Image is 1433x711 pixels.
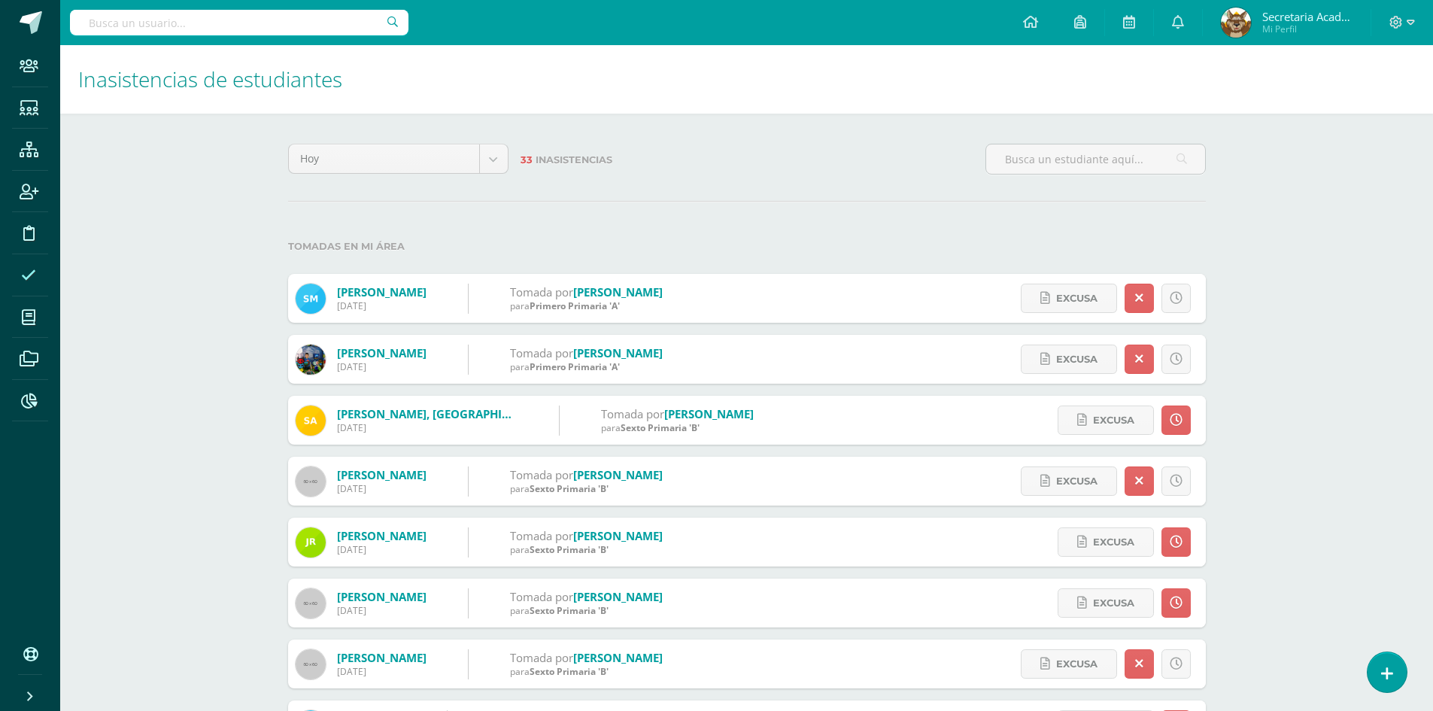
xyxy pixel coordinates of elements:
[521,154,533,166] span: 33
[573,528,663,543] a: [PERSON_NAME]
[1221,8,1251,38] img: d6a28b792dbf0ce41b208e57d9de1635.png
[337,299,427,312] div: [DATE]
[296,466,326,497] img: 60x60
[1056,467,1098,495] span: Excusa
[510,650,573,665] span: Tomada por
[337,589,427,604] a: [PERSON_NAME]
[573,467,663,482] a: [PERSON_NAME]
[1021,466,1117,496] a: Excusa
[1056,345,1098,373] span: Excusa
[986,144,1205,174] input: Busca un estudiante aquí...
[1262,9,1353,24] span: Secretaria Académica
[601,421,754,434] div: para
[530,299,620,312] span: Primero Primaria 'A'
[530,604,609,617] span: Sexto Primaria 'B'
[664,406,754,421] a: [PERSON_NAME]
[337,360,427,373] div: [DATE]
[530,543,609,556] span: Sexto Primaria 'B'
[337,604,427,617] div: [DATE]
[296,284,326,314] img: 33927b736da7a3e370b38c6fb2e16b9c.png
[530,482,609,495] span: Sexto Primaria 'B'
[573,589,663,604] a: [PERSON_NAME]
[337,406,548,421] a: [PERSON_NAME], [GEOGRAPHIC_DATA]
[510,665,663,678] div: para
[536,154,612,166] span: Inasistencias
[337,650,427,665] a: [PERSON_NAME]
[510,589,573,604] span: Tomada por
[530,360,620,373] span: Primero Primaria 'A'
[510,482,663,495] div: para
[621,421,700,434] span: Sexto Primaria 'B'
[296,345,326,375] img: dcaf5a3d1792485501248405a57d00c4.png
[296,527,326,558] img: bf8c3b0709e6713185b69265f7439db6.png
[510,299,663,312] div: para
[1021,284,1117,313] a: Excusa
[337,543,427,556] div: [DATE]
[78,65,342,93] span: Inasistencias de estudiantes
[1093,406,1134,434] span: Excusa
[573,284,663,299] a: [PERSON_NAME]
[530,665,609,678] span: Sexto Primaria 'B'
[337,467,427,482] a: [PERSON_NAME]
[1058,527,1154,557] a: Excusa
[510,467,573,482] span: Tomada por
[289,144,508,173] a: Hoy
[337,665,427,678] div: [DATE]
[1262,23,1353,35] span: Mi Perfil
[337,345,427,360] a: [PERSON_NAME]
[288,231,1206,262] label: Tomadas en mi área
[510,345,573,360] span: Tomada por
[1021,345,1117,374] a: Excusa
[1021,649,1117,679] a: Excusa
[510,543,663,556] div: para
[337,421,518,434] div: [DATE]
[1093,589,1134,617] span: Excusa
[573,345,663,360] a: [PERSON_NAME]
[1058,588,1154,618] a: Excusa
[296,588,326,618] img: 60x60
[1056,284,1098,312] span: Excusa
[1093,528,1134,556] span: Excusa
[337,284,427,299] a: [PERSON_NAME]
[1058,406,1154,435] a: Excusa
[601,406,664,421] span: Tomada por
[510,360,663,373] div: para
[510,528,573,543] span: Tomada por
[300,144,468,173] span: Hoy
[510,604,663,617] div: para
[337,528,427,543] a: [PERSON_NAME]
[510,284,573,299] span: Tomada por
[296,649,326,679] img: 60x60
[337,482,427,495] div: [DATE]
[296,406,326,436] img: 92c47f8be17ea021e0806de1499a65ae.png
[1056,650,1098,678] span: Excusa
[70,10,408,35] input: Busca un usuario...
[573,650,663,665] a: [PERSON_NAME]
